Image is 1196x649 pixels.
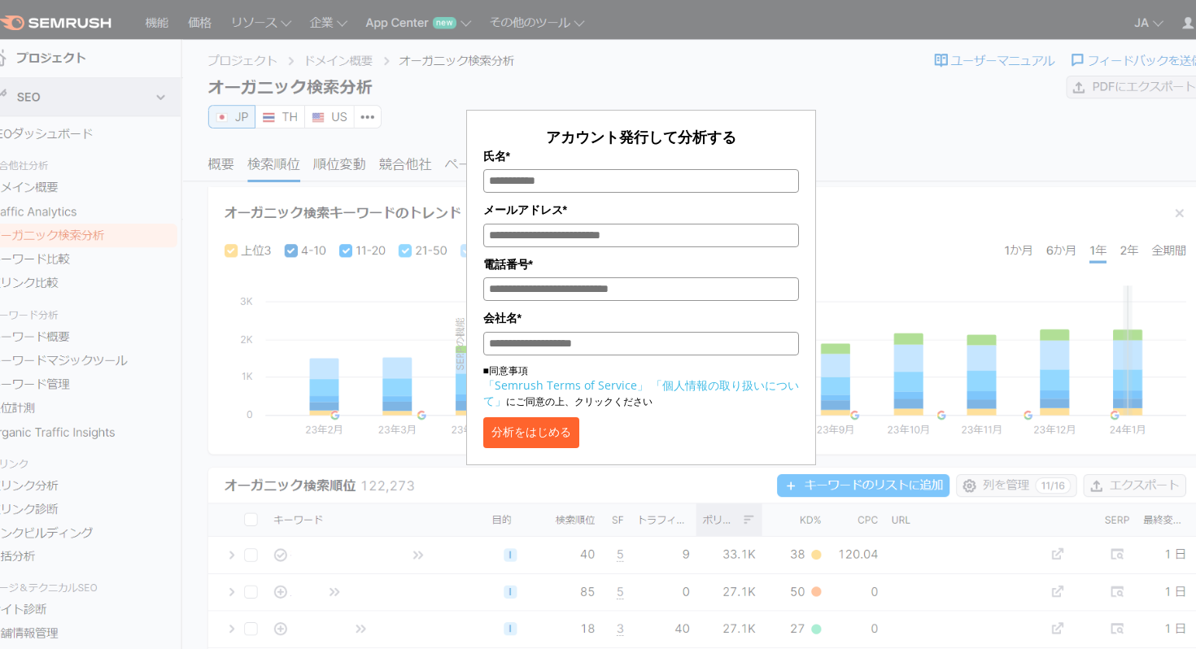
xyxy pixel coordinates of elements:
[483,377,799,408] a: 「個人情報の取り扱いについて」
[483,364,799,409] p: ■同意事項 にご同意の上、クリックください
[483,377,648,393] a: 「Semrush Terms of Service」
[483,417,579,448] button: 分析をはじめる
[483,255,799,273] label: 電話番号*
[483,201,799,219] label: メールアドレス*
[546,127,736,146] span: アカウント発行して分析する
